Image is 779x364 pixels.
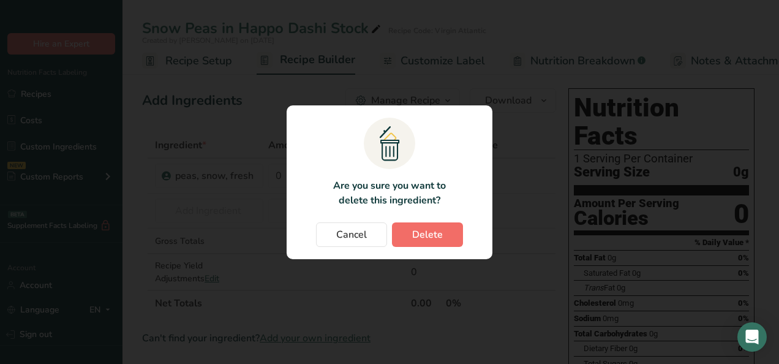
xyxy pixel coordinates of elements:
button: Cancel [316,222,387,247]
div: Open Intercom Messenger [737,322,767,352]
span: Cancel [336,227,367,242]
span: Delete [412,227,443,242]
button: Delete [392,222,463,247]
p: Are you sure you want to delete this ingredient? [326,178,453,208]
